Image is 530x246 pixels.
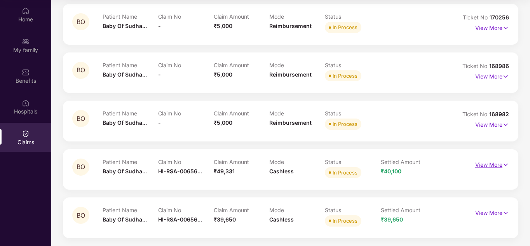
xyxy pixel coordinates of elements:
[214,207,269,213] p: Claim Amount
[333,169,357,176] div: In Process
[214,71,232,78] span: ₹5,000
[158,119,161,126] span: -
[77,164,85,170] span: BO
[333,23,357,31] div: In Process
[475,207,509,217] p: View More
[103,62,158,68] p: Patient Name
[489,63,509,69] span: 168986
[333,120,357,128] div: In Process
[269,159,325,165] p: Mode
[103,13,158,20] p: Patient Name
[214,23,232,29] span: ₹5,000
[103,71,147,78] span: Baby Of Sudha...
[502,24,509,32] img: svg+xml;base64,PHN2ZyB4bWxucz0iaHR0cDovL3d3dy53My5vcmcvMjAwMC9zdmciIHdpZHRoPSIxNyIgaGVpZ2h0PSIxNy...
[475,70,509,81] p: View More
[158,159,214,165] p: Claim No
[158,216,202,223] span: HI-RSA-00656...
[103,23,147,29] span: Baby Of Sudha...
[22,129,30,137] img: svg+xml;base64,PHN2ZyBpZD0iQ2xhaW0iIHhtbG5zPSJodHRwOi8vd3d3LnczLm9yZy8yMDAwL3N2ZyIgd2lkdGg9IjIwIi...
[269,62,325,68] p: Mode
[103,168,147,174] span: Baby Of Sudha...
[214,159,269,165] p: Claim Amount
[158,110,214,117] p: Claim No
[158,207,214,213] p: Claim No
[103,207,158,213] p: Patient Name
[22,99,30,106] img: svg+xml;base64,PHN2ZyBpZD0iSG9zcGl0YWxzIiB4bWxucz0iaHR0cDovL3d3dy53My5vcmcvMjAwMC9zdmciIHdpZHRoPS...
[77,115,85,122] span: BO
[77,19,85,25] span: BO
[475,22,509,32] p: View More
[502,120,509,129] img: svg+xml;base64,PHN2ZyB4bWxucz0iaHR0cDovL3d3dy53My5vcmcvMjAwMC9zdmciIHdpZHRoPSIxNyIgaGVpZ2h0PSIxNy...
[214,110,269,117] p: Claim Amount
[269,168,294,174] span: Cashless
[22,7,30,14] img: svg+xml;base64,PHN2ZyBpZD0iSG9tZSIgeG1sbnM9Imh0dHA6Ly93d3cudzMub3JnLzIwMDAvc3ZnIiB3aWR0aD0iMjAiIG...
[381,168,401,174] span: ₹40,100
[269,13,325,20] p: Mode
[502,209,509,217] img: svg+xml;base64,PHN2ZyB4bWxucz0iaHR0cDovL3d3dy53My5vcmcvMjAwMC9zdmciIHdpZHRoPSIxNyIgaGVpZ2h0PSIxNy...
[77,212,85,219] span: BO
[333,72,357,80] div: In Process
[158,168,202,174] span: HI-RSA-00656...
[325,13,380,20] p: Status
[158,62,214,68] p: Claim No
[214,216,236,223] span: ₹39,650
[214,62,269,68] p: Claim Amount
[489,111,509,117] span: 168982
[77,67,85,73] span: BO
[381,207,436,213] p: Settled Amount
[381,159,436,165] p: Settled Amount
[325,207,380,213] p: Status
[103,159,158,165] p: Patient Name
[325,110,380,117] p: Status
[463,14,490,21] span: Ticket No
[214,168,235,174] span: ₹49,331
[214,13,269,20] p: Claim Amount
[158,13,214,20] p: Claim No
[103,216,147,223] span: Baby Of Sudha...
[325,159,380,165] p: Status
[269,216,294,223] span: Cashless
[103,119,147,126] span: Baby Of Sudha...
[158,71,161,78] span: -
[502,161,509,169] img: svg+xml;base64,PHN2ZyB4bWxucz0iaHR0cDovL3d3dy53My5vcmcvMjAwMC9zdmciIHdpZHRoPSIxNyIgaGVpZ2h0PSIxNy...
[103,110,158,117] p: Patient Name
[333,217,357,225] div: In Process
[22,68,30,76] img: svg+xml;base64,PHN2ZyBpZD0iQmVuZWZpdHMiIHhtbG5zPSJodHRwOi8vd3d3LnczLm9yZy8yMDAwL3N2ZyIgd2lkdGg9Ij...
[158,23,161,29] span: -
[269,207,325,213] p: Mode
[214,119,232,126] span: ₹5,000
[269,71,312,78] span: Reimbursement
[269,23,312,29] span: Reimbursement
[490,14,509,21] span: 170256
[269,110,325,117] p: Mode
[269,119,312,126] span: Reimbursement
[502,72,509,81] img: svg+xml;base64,PHN2ZyB4bWxucz0iaHR0cDovL3d3dy53My5vcmcvMjAwMC9zdmciIHdpZHRoPSIxNyIgaGVpZ2h0PSIxNy...
[462,63,489,69] span: Ticket No
[325,62,380,68] p: Status
[475,119,509,129] p: View More
[462,111,489,117] span: Ticket No
[22,37,30,45] img: svg+xml;base64,PHN2ZyB3aWR0aD0iMjAiIGhlaWdodD0iMjAiIHZpZXdCb3g9IjAgMCAyMCAyMCIgZmlsbD0ibm9uZSIgeG...
[381,216,403,223] span: ₹39,650
[475,159,509,169] p: View More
